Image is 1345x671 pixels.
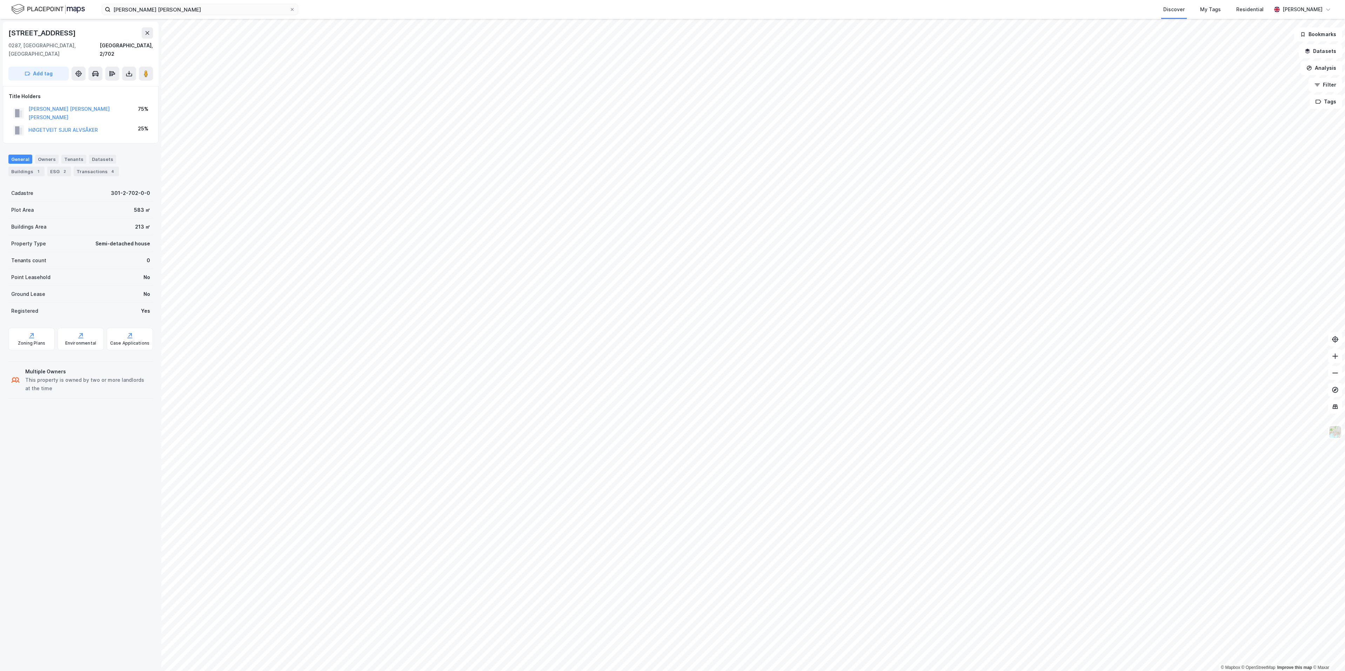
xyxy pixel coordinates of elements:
div: Tenants count [11,256,46,265]
button: Analysis [1300,61,1342,75]
div: Plot Area [11,206,34,214]
img: logo.f888ab2527a4732fd821a326f86c7f29.svg [11,3,85,15]
div: Transactions [74,167,119,176]
div: Environmental [65,340,96,346]
div: Ground Lease [11,290,45,298]
input: Search by address, cadastre, landlords, tenants or people [111,4,289,15]
button: Filter [1309,78,1342,92]
div: 4 [109,168,116,175]
div: Property Type [11,239,46,248]
div: Cadastre [11,189,33,197]
div: 301-2-702-0-0 [111,189,150,197]
div: Registered [11,307,38,315]
div: Datasets [89,155,116,164]
button: Add tag [8,67,69,81]
div: 1 [35,168,42,175]
a: Mapbox [1221,665,1240,670]
a: OpenStreetMap [1242,665,1276,670]
div: 2 [61,168,68,175]
div: Residential [1236,5,1264,14]
img: Z [1329,425,1342,439]
button: Tags [1310,95,1342,109]
div: Owners [35,155,59,164]
div: 583 ㎡ [134,206,150,214]
div: No [143,273,150,282]
div: Multiple Owners [25,367,150,376]
div: ESG [47,167,71,176]
div: Buildings Area [11,223,46,231]
div: Semi-detached house [95,239,150,248]
div: General [8,155,32,164]
div: Tenants [61,155,86,164]
div: Case Applications [110,340,149,346]
div: Zoning Plans [18,340,45,346]
div: 213 ㎡ [135,223,150,231]
div: Title Holders [9,92,153,101]
div: [STREET_ADDRESS] [8,27,77,39]
div: [PERSON_NAME] [1283,5,1323,14]
div: No [143,290,150,298]
div: [GEOGRAPHIC_DATA], 2/702 [100,41,153,58]
div: Point Leasehold [11,273,51,282]
div: 75% [138,105,148,113]
div: My Tags [1200,5,1221,14]
div: 0287, [GEOGRAPHIC_DATA], [GEOGRAPHIC_DATA] [8,41,100,58]
div: 25% [138,124,148,133]
div: Buildings [8,167,45,176]
div: Yes [141,307,150,315]
a: Improve this map [1277,665,1312,670]
button: Bookmarks [1294,27,1342,41]
div: This property is owned by two or more landlords at the time [25,376,150,393]
iframe: Chat Widget [1310,637,1345,671]
button: Datasets [1299,44,1342,58]
div: 0 [147,256,150,265]
div: Discover [1163,5,1185,14]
